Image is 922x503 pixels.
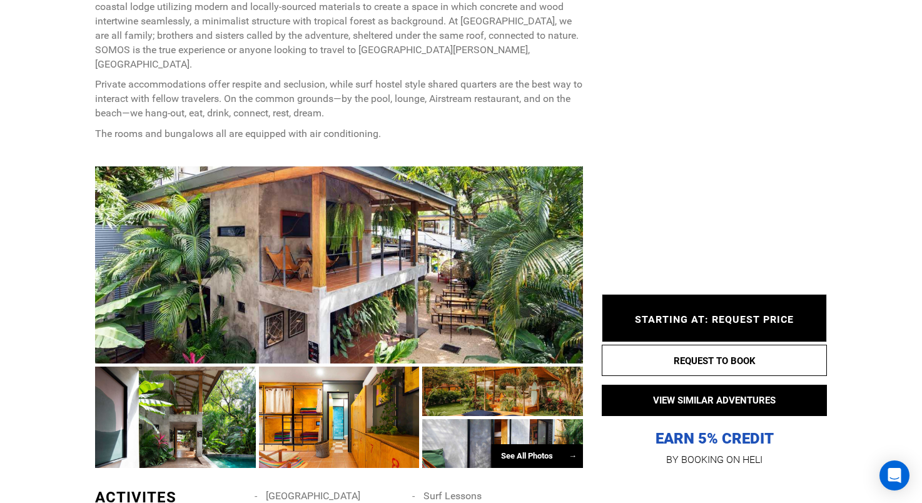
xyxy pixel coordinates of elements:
[423,490,482,502] span: Surf Lessons
[95,127,583,141] p: The rooms and bungalows all are equipped with air conditioning.
[602,345,827,376] button: REQUEST TO BOOK
[602,385,827,416] button: VIEW SIMILAR ADVENTURES
[635,314,794,326] span: STARTING AT: REQUEST PRICE
[492,444,583,469] div: See All Photos
[266,490,360,502] span: [GEOGRAPHIC_DATA]
[569,451,577,460] span: →
[602,451,827,469] p: BY BOOKING ON HELI
[602,304,827,449] p: EARN 5% CREDIT
[95,78,583,121] p: Private accommodations offer respite and seclusion, while surf hostel style shared quarters are t...
[879,460,909,490] div: Open Intercom Messenger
